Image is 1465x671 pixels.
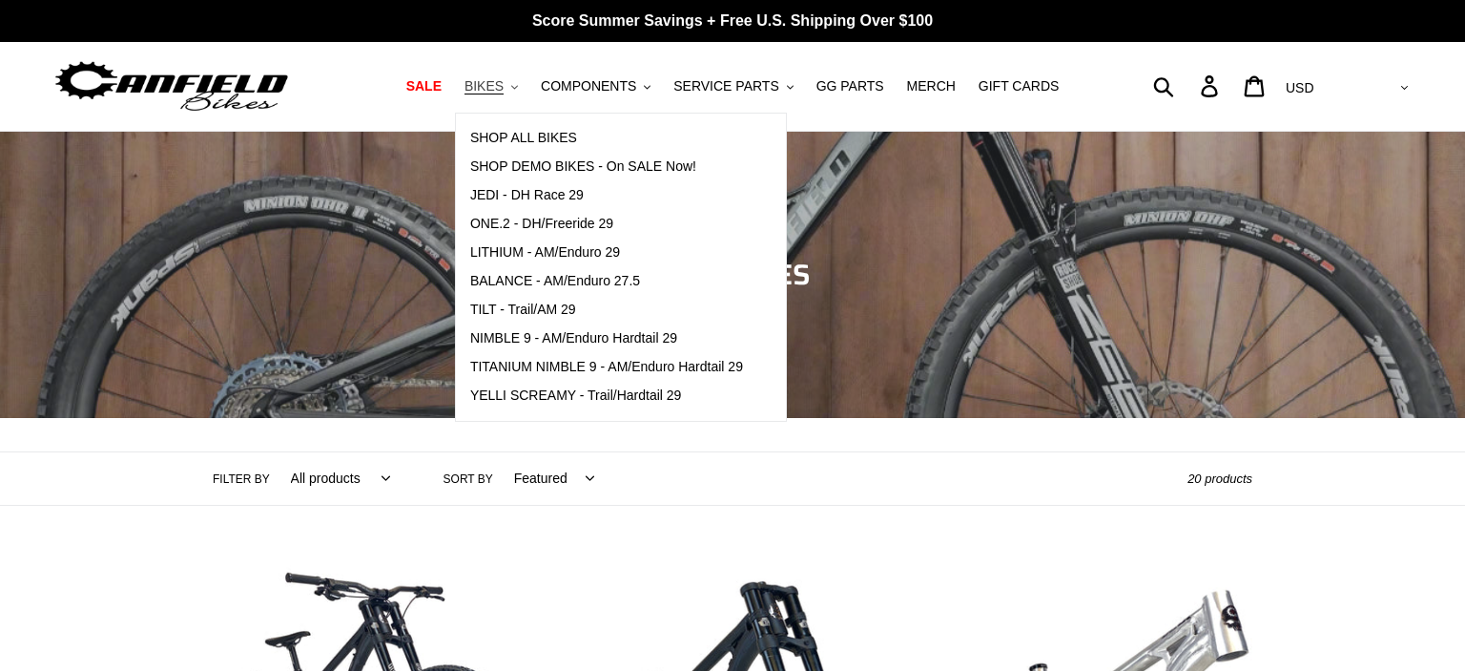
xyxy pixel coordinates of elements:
[470,388,682,404] span: YELLI SCREAMY - Trail/Hardtail 29
[397,73,451,99] a: SALE
[464,78,504,94] span: BIKES
[470,244,620,261] span: LITHIUM - AM/Enduro 29
[456,267,757,296] a: BALANCE - AM/Enduro 27.5
[456,124,757,153] a: SHOP ALL BIKES
[1187,472,1252,486] span: 20 products
[898,73,965,99] a: MERCH
[531,73,660,99] button: COMPONENTS
[470,359,743,375] span: TITANIUM NIMBLE 9 - AM/Enduro Hardtail 29
[406,78,442,94] span: SALE
[470,273,640,289] span: BALANCE - AM/Enduro 27.5
[456,353,757,382] a: TITANIUM NIMBLE 9 - AM/Enduro Hardtail 29
[456,239,757,267] a: LITHIUM - AM/Enduro 29
[470,330,677,346] span: NIMBLE 9 - AM/Enduro Hardtail 29
[470,216,613,232] span: ONE.2 - DH/Freeride 29
[816,78,884,94] span: GG PARTS
[444,471,493,488] label: Sort by
[673,78,778,94] span: SERVICE PARTS
[807,73,894,99] a: GG PARTS
[52,56,291,116] img: Canfield Bikes
[979,78,1060,94] span: GIFT CARDS
[456,382,757,410] a: YELLI SCREAMY - Trail/Hardtail 29
[907,78,956,94] span: MERCH
[470,158,696,175] span: SHOP DEMO BIKES - On SALE Now!
[470,302,576,318] span: TILT - Trail/AM 29
[213,471,270,488] label: Filter by
[1164,65,1212,107] input: Search
[470,187,584,203] span: JEDI - DH Race 29
[456,296,757,325] a: TILT - Trail/AM 29
[455,73,527,99] button: BIKES
[969,73,1069,99] a: GIFT CARDS
[456,153,757,181] a: SHOP DEMO BIKES - On SALE Now!
[456,181,757,210] a: JEDI - DH Race 29
[664,73,802,99] button: SERVICE PARTS
[541,78,636,94] span: COMPONENTS
[470,130,577,146] span: SHOP ALL BIKES
[456,210,757,239] a: ONE.2 - DH/Freeride 29
[456,325,757,353] a: NIMBLE 9 - AM/Enduro Hardtail 29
